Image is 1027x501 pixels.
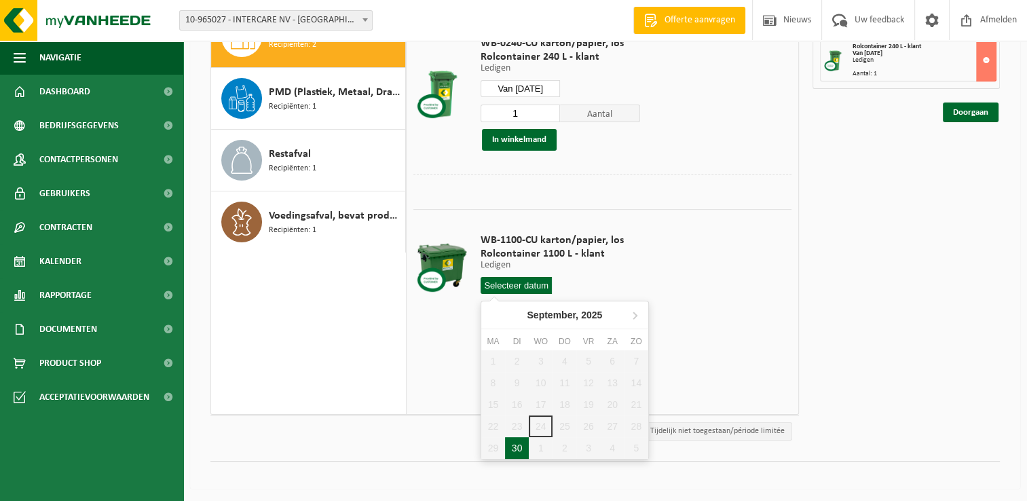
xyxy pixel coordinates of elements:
[481,50,640,64] span: Rolcontainer 240 L - klant
[481,247,624,261] span: Rolcontainer 1100 L - klant
[601,335,624,348] div: za
[521,304,608,326] div: September,
[505,437,529,459] div: 30
[529,335,553,348] div: wo
[211,130,406,191] button: Restafval Recipiënten: 1
[211,191,406,253] button: Voedingsafval, bevat producten van dierlijke oorsprong, onverpakt, categorie 3 Recipiënten: 1
[269,39,316,52] span: Recipiënten: 2
[553,335,576,348] div: do
[269,146,311,162] span: Restafval
[581,310,602,320] i: 2025
[853,71,996,77] div: Aantal: 1
[853,57,996,64] div: Ledigen
[39,143,118,177] span: Contactpersonen
[269,84,402,100] span: PMD (Plastiek, Metaal, Drankkartons) (bedrijven)
[481,37,640,50] span: WB-0240-CU karton/papier, los
[576,335,600,348] div: vr
[269,224,316,237] span: Recipiënten: 1
[481,261,624,270] p: Ledigen
[481,335,505,348] div: ma
[39,41,81,75] span: Navigatie
[269,162,316,175] span: Recipiënten: 1
[481,234,624,247] span: WB-1100-CU karton/papier, los
[624,335,648,348] div: zo
[39,312,97,346] span: Documenten
[481,277,553,294] input: Selecteer datum
[39,210,92,244] span: Contracten
[853,43,921,50] span: Rolcontainer 240 L - klant
[39,380,149,414] span: Acceptatievoorwaarden
[39,244,81,278] span: Kalender
[505,335,529,348] div: di
[633,7,745,34] a: Offerte aanvragen
[481,80,561,97] input: Selecteer datum
[39,177,90,210] span: Gebruikers
[211,68,406,130] button: PMD (Plastiek, Metaal, Drankkartons) (bedrijven) Recipiënten: 1
[943,103,998,122] a: Doorgaan
[39,75,90,109] span: Dashboard
[179,10,373,31] span: 10-965027 - INTERCARE NV - GENTBRUGGE
[39,346,101,380] span: Product Shop
[180,11,372,30] span: 10-965027 - INTERCARE NV - GENTBRUGGE
[269,208,402,224] span: Voedingsafval, bevat producten van dierlijke oorsprong, onverpakt, categorie 3
[39,278,92,312] span: Rapportage
[560,105,640,122] span: Aantal
[481,64,640,73] p: Ledigen
[269,100,316,113] span: Recipiënten: 1
[661,14,739,27] span: Offerte aanvragen
[39,109,119,143] span: Bedrijfsgegevens
[640,422,792,441] li: Tijdelijk niet toegestaan/période limitée
[853,50,882,57] strong: Van [DATE]
[482,129,557,151] button: In winkelmand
